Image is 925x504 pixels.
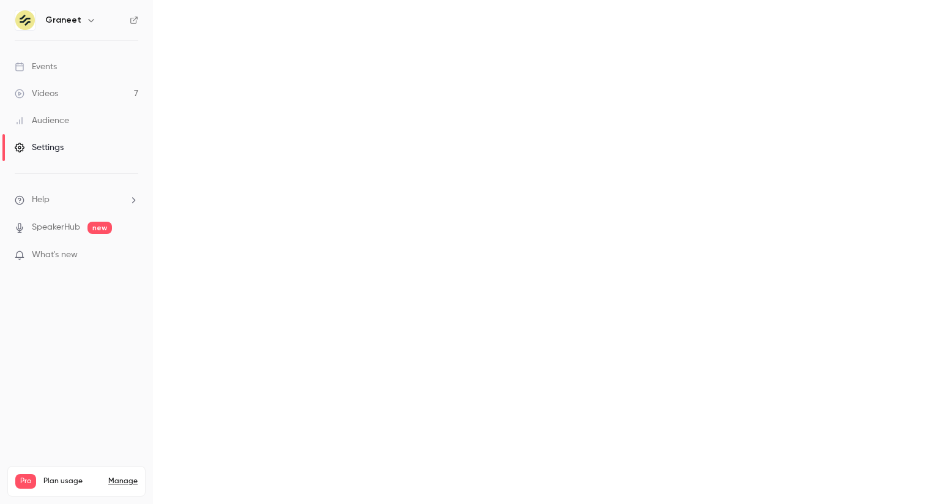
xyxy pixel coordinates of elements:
[15,474,36,489] span: Pro
[32,221,80,234] a: SpeakerHub
[15,88,58,100] div: Videos
[32,194,50,206] span: Help
[32,249,78,261] span: What's new
[87,222,112,234] span: new
[45,14,81,26] h6: Graneet
[108,476,138,486] a: Manage
[15,10,35,30] img: Graneet
[15,141,64,154] div: Settings
[15,61,57,73] div: Events
[15,115,69,127] div: Audience
[124,250,138,261] iframe: Noticeable Trigger
[15,194,138,206] li: help-dropdown-opener
[43,476,101,486] span: Plan usage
